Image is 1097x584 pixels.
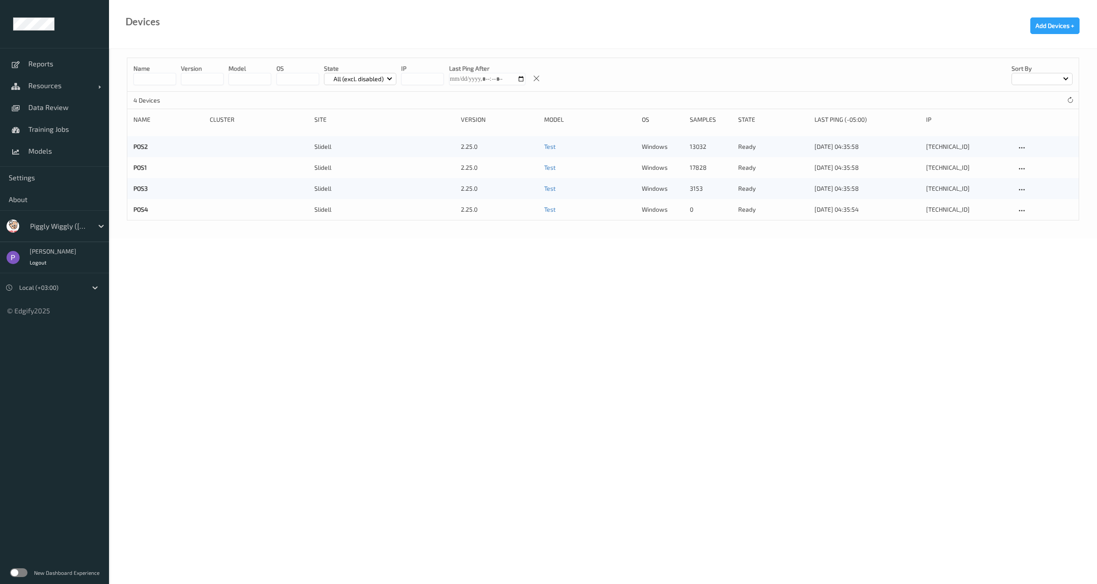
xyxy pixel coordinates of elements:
[133,64,176,73] p: Name
[738,163,808,172] p: ready
[738,184,808,193] p: ready
[814,142,920,151] div: [DATE] 04:35:58
[401,64,444,73] p: IP
[133,143,148,150] a: POS2
[738,142,808,151] p: ready
[814,163,920,172] div: [DATE] 04:35:58
[738,205,808,214] p: ready
[133,206,148,213] a: POS4
[926,205,1010,214] div: [TECHNICAL_ID]
[314,205,455,214] div: Slidell
[1012,64,1073,73] p: Sort by
[314,142,455,151] div: Slidell
[324,64,397,73] p: State
[926,142,1010,151] div: [TECHNICAL_ID]
[690,142,732,151] div: 13032
[133,185,148,192] a: POS3
[461,205,538,214] div: 2.25.0
[642,142,684,151] p: windows
[926,184,1010,193] div: [TECHNICAL_ID]
[133,164,147,171] a: POS1
[210,115,308,124] div: Cluster
[449,64,525,73] p: Last Ping After
[461,142,538,151] div: 2.25.0
[461,163,538,172] div: 2.25.0
[314,115,455,124] div: Site
[690,184,732,193] div: 3153
[690,163,732,172] div: 17828
[228,64,271,73] p: model
[461,115,538,124] div: version
[314,163,455,172] div: Slidell
[314,184,455,193] div: Slidell
[690,205,732,214] div: 0
[544,164,555,171] a: Test
[544,143,555,150] a: Test
[642,205,684,214] p: windows
[642,184,684,193] p: windows
[330,75,387,83] p: All (excl. disabled)
[738,115,808,124] div: State
[814,205,920,214] div: [DATE] 04:35:54
[181,64,224,73] p: version
[690,115,732,124] div: Samples
[126,17,160,26] div: Devices
[276,64,319,73] p: OS
[461,184,538,193] div: 2.25.0
[1030,17,1080,34] button: Add Devices +
[926,163,1010,172] div: [TECHNICAL_ID]
[544,206,555,213] a: Test
[814,184,920,193] div: [DATE] 04:35:58
[544,115,635,124] div: Model
[926,115,1010,124] div: ip
[642,163,684,172] p: windows
[814,115,920,124] div: Last Ping (-05:00)
[642,115,684,124] div: OS
[544,185,555,192] a: Test
[133,115,204,124] div: Name
[133,96,199,105] p: 4 Devices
